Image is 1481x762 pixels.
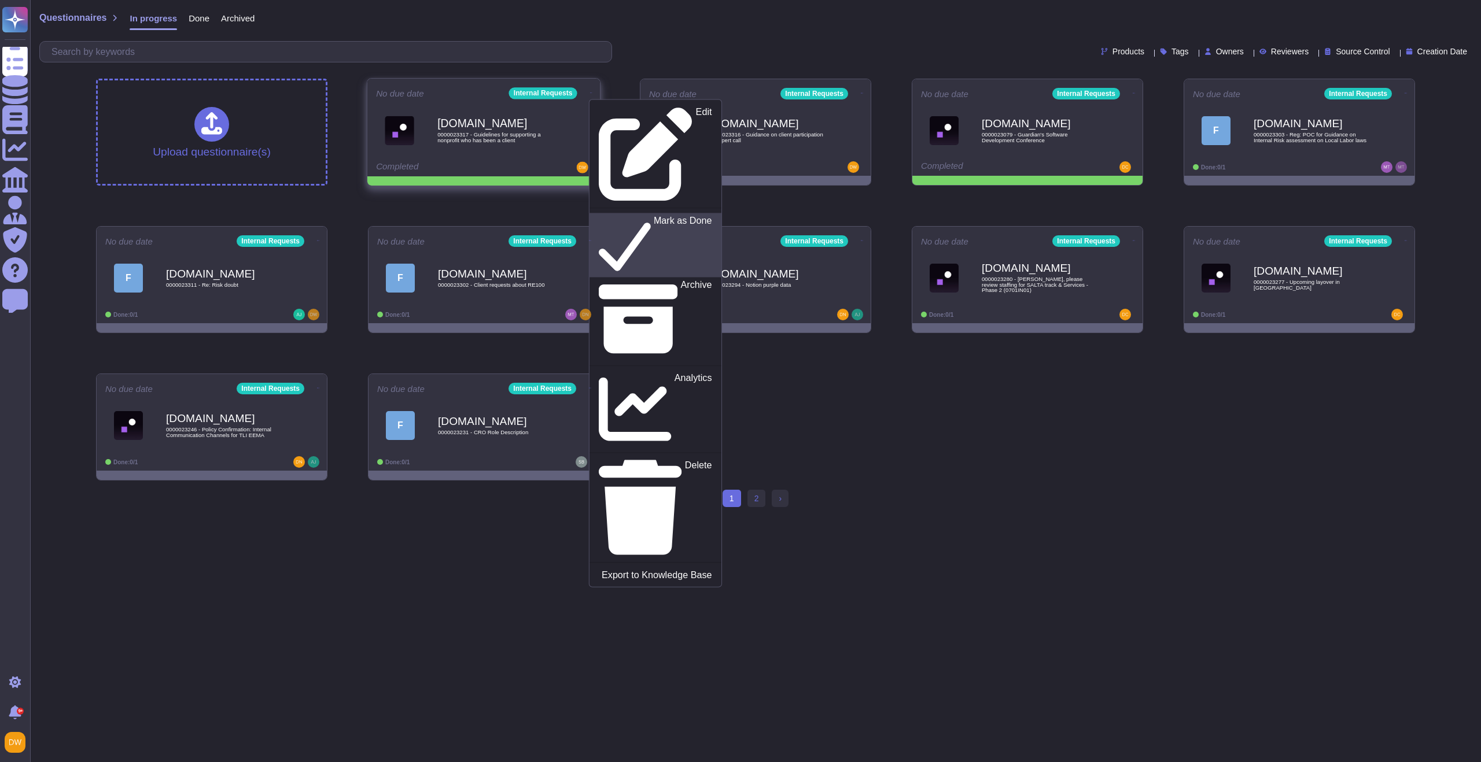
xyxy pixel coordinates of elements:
b: [DOMAIN_NAME] [438,416,554,427]
b: [DOMAIN_NAME] [438,268,554,279]
b: [DOMAIN_NAME] [1254,265,1369,276]
img: user [293,309,305,320]
p: Delete [685,461,712,555]
a: Analytics [590,371,721,448]
p: Analytics [675,373,712,446]
img: user [1391,309,1403,320]
span: Done: 0/1 [929,312,953,318]
div: F [386,264,415,293]
span: Products [1112,47,1144,56]
img: Logo [1202,264,1231,293]
span: Done: 0/1 [1201,164,1225,171]
span: Done: 0/1 [113,312,138,318]
span: Creation Date [1417,47,1467,56]
span: No due date [921,237,968,246]
div: Internal Requests [509,87,577,99]
span: 0000023277 - Upcoming layover in [GEOGRAPHIC_DATA] [1254,279,1369,290]
span: Done [189,14,209,23]
span: No due date [1193,90,1240,98]
a: Edit [590,105,721,204]
img: user [837,309,849,320]
span: Done: 0/1 [113,459,138,465]
div: Internal Requests [1324,235,1392,247]
div: Completed [921,161,1063,173]
b: [DOMAIN_NAME] [710,118,826,129]
span: Done: 0/1 [1201,312,1225,318]
a: Export to Knowledge Base [590,567,721,582]
span: No due date [377,237,425,246]
span: No due date [921,90,968,98]
div: Internal Requests [1324,88,1392,99]
span: Source Control [1336,47,1390,56]
a: 2 [747,490,766,507]
div: Internal Requests [780,235,848,247]
span: 1 [723,490,741,507]
b: [DOMAIN_NAME] [166,413,282,424]
img: user [1119,309,1131,320]
div: F [386,411,415,440]
b: [DOMAIN_NAME] [166,268,282,279]
img: user [577,162,588,173]
img: user [565,309,577,320]
div: Internal Requests [509,235,576,247]
span: Archived [221,14,255,23]
img: user [308,309,319,320]
img: user [1395,161,1407,173]
div: F [114,264,143,293]
span: No due date [649,90,697,98]
div: Completed [376,162,520,173]
img: Logo [385,116,414,145]
a: Archive [590,277,721,361]
div: Internal Requests [780,88,848,99]
span: › [779,494,782,503]
span: Questionnaires [39,13,106,23]
span: No due date [105,384,153,393]
p: Edit [696,108,712,201]
img: user [852,309,863,320]
span: In progress [130,14,177,23]
span: 0000023302 - Client requests about RE100 [438,282,554,288]
div: Internal Requests [1052,88,1120,99]
p: Archive [681,280,712,358]
b: [DOMAIN_NAME] [1254,118,1369,129]
span: 0000023246 - Policy Confirmation: Internal Communication Channels for TLI EEMA [166,427,282,438]
img: user [848,161,859,173]
div: F [1202,116,1231,145]
span: 0000023231 - CRO Role Description [438,430,554,435]
span: 0000023303 - Reg: POC for Guidance on Internal Risk assessment on Local Labor laws [1254,132,1369,143]
span: 0000023294 - Notion purple data [710,282,826,288]
span: Reviewers [1271,47,1309,56]
span: 0000023079 - Guardian's Software Development Conference [982,132,1097,143]
img: Logo [930,116,959,145]
div: Internal Requests [509,383,576,394]
span: No due date [105,237,153,246]
span: No due date [376,89,424,98]
span: Tags [1171,47,1189,56]
span: 0000023280 - [PERSON_NAME], please review staffing for SALTA track & Services - Phase 2 (0701IN01) [982,276,1097,293]
b: [DOMAIN_NAME] [710,268,826,279]
div: Upload questionnaire(s) [153,107,271,157]
p: Export to Knowledge Base [602,571,712,580]
p: Mark as Done [654,216,712,275]
img: Logo [930,264,959,293]
b: [DOMAIN_NAME] [982,118,1097,129]
img: user [5,732,25,753]
a: Delete [590,458,721,557]
span: 0000023316 - Guidance on client participation in expert call [710,132,826,143]
div: Internal Requests [237,383,304,394]
div: 9+ [17,708,24,715]
span: No due date [1193,237,1240,246]
img: user [308,456,319,468]
img: user [580,309,591,320]
span: No due date [377,384,425,393]
img: user [293,456,305,468]
img: user [576,456,587,468]
button: user [2,730,34,755]
span: Done: 0/1 [385,312,410,318]
span: Done: 0/1 [385,459,410,465]
img: user [1381,161,1392,173]
img: Logo [114,411,143,440]
div: Internal Requests [237,235,304,247]
div: Internal Requests [1052,235,1120,247]
span: Owners [1216,47,1244,56]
